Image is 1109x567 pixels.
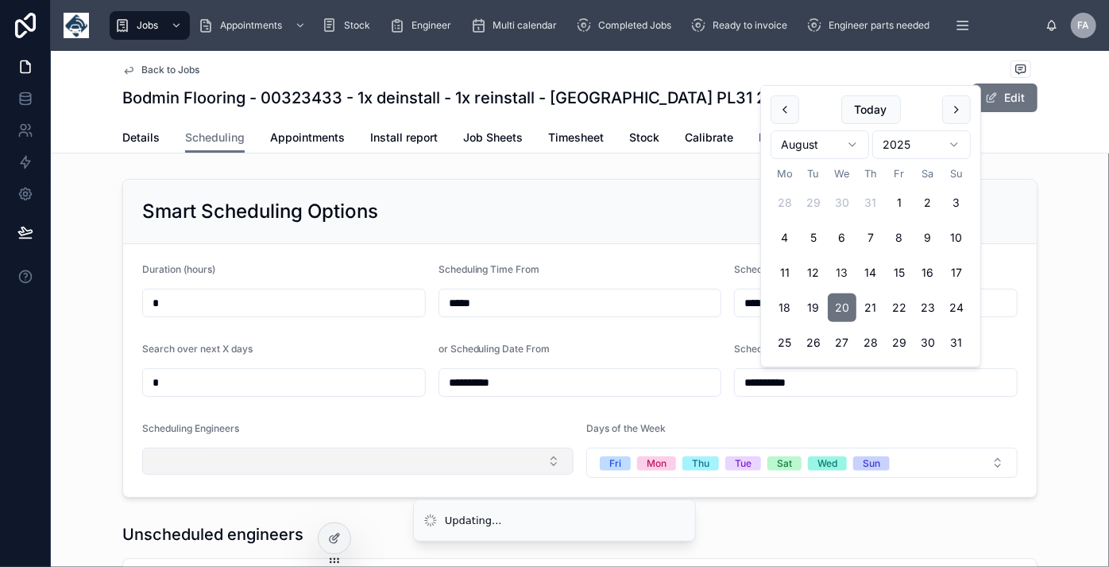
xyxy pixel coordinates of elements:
span: Scheduling Date To [734,343,821,355]
a: Details [122,123,160,155]
a: Ready to invoice [686,11,798,40]
img: App logo [64,13,89,38]
a: Completed Jobs [571,11,682,40]
button: Unselect SUN [853,455,890,471]
span: Scheduling Time From [439,263,540,275]
a: Map [759,123,782,155]
span: Appointments [220,19,282,32]
a: Install report [370,123,438,155]
span: Engineer [412,19,451,32]
th: Friday [885,165,914,182]
button: Sunday, 17 August 2025 [942,258,971,287]
a: Timesheet [548,123,604,155]
button: Friday, 29 August 2025 [885,328,914,357]
a: Multi calendar [466,11,568,40]
button: Saturday, 30 August 2025 [914,328,942,357]
span: Scheduling Engineers [142,422,239,434]
span: Scheduling Time To [734,263,823,275]
button: Friday, 22 August 2025 [885,293,914,322]
button: Friday, 8 August 2025 [885,223,914,252]
span: Search over next X days [142,343,253,355]
span: Stock [629,130,659,146]
h1: Bodmin Flooring - 00323433 - 1x deinstall - 1x reinstall - [GEOGRAPHIC_DATA] PL31 2QN + PL26 7LB ... [122,87,918,109]
button: Wednesday, 30 July 2025 [828,188,856,217]
button: Tuesday, 26 August 2025 [799,328,828,357]
span: Engineer parts needed [829,19,929,32]
button: Saturday, 9 August 2025 [914,223,942,252]
button: Friday, 15 August 2025 [885,258,914,287]
a: Appointments [270,123,345,155]
button: Thursday, 28 August 2025 [856,328,885,357]
span: Job Sheets [463,130,523,146]
button: Friday, 1 August 2025 [885,188,914,217]
button: Sunday, 24 August 2025 [942,293,971,322]
button: Monday, 25 August 2025 [771,328,799,357]
th: Monday [771,165,799,182]
span: Jobs [137,19,158,32]
div: Wed [817,456,837,471]
button: Monday, 4 August 2025 [771,223,799,252]
a: Appointments [193,11,314,40]
button: Monday, 11 August 2025 [771,258,799,287]
a: Back to Jobs [122,64,199,76]
div: Sun [863,456,880,471]
button: Sunday, 3 August 2025 [942,188,971,217]
th: Sunday [942,165,971,182]
span: Days of the Week [586,422,666,434]
button: Thursday, 14 August 2025 [856,258,885,287]
div: Mon [647,456,667,471]
a: Stock [317,11,381,40]
button: Unselect SAT [767,455,802,471]
span: Scheduling [185,130,245,146]
span: Stock [344,19,370,32]
span: Appointments [270,130,345,146]
button: Wednesday, 6 August 2025 [828,223,856,252]
a: Calibrate [685,123,733,155]
th: Tuesday [799,165,828,182]
button: Select Button [142,448,574,475]
table: August 2025 [771,165,971,357]
button: Unselect TUE [725,455,761,471]
div: Tue [735,456,752,471]
button: Tuesday, 5 August 2025 [799,223,828,252]
button: Unselect THU [682,455,719,471]
button: Thursday, 31 July 2025 [856,188,885,217]
a: Engineer [384,11,462,40]
th: Wednesday [828,165,856,182]
span: Map [759,130,782,146]
span: Details [122,130,160,146]
a: Scheduling [185,123,245,153]
span: Ready to invoice [713,19,787,32]
span: FA [1078,19,1090,32]
button: Select Button [586,448,1018,478]
button: Saturday, 16 August 2025 [914,258,942,287]
h2: Smart Scheduling Options [142,199,378,224]
button: Wednesday, 27 August 2025 [828,328,856,357]
a: Stock [629,123,659,155]
th: Saturday [914,165,942,182]
th: Thursday [856,165,885,182]
a: Jobs [110,11,190,40]
span: Install report [370,130,438,146]
span: Timesheet [548,130,604,146]
span: or Scheduling Date From [439,343,551,355]
button: Unselect WED [808,455,847,471]
span: Duration (hours) [142,263,215,275]
button: Tuesday, 29 July 2025 [799,188,828,217]
button: Thursday, 21 August 2025 [856,293,885,322]
div: Sat [777,456,792,471]
a: Job Sheets [463,123,523,155]
button: Monday, 28 July 2025 [771,188,799,217]
span: Multi calendar [493,19,557,32]
h1: Unscheduled engineers [122,523,303,546]
button: Tuesday, 19 August 2025 [799,293,828,322]
button: Today [841,95,901,124]
button: Edit [972,83,1038,112]
button: Unselect FRI [600,455,631,471]
button: Sunday, 31 August 2025 [942,328,971,357]
button: Saturday, 23 August 2025 [914,293,942,322]
div: Thu [692,456,709,471]
div: scrollable content [102,8,1045,43]
span: Calibrate [685,130,733,146]
button: Wednesday, 20 August 2025, selected [828,293,856,322]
